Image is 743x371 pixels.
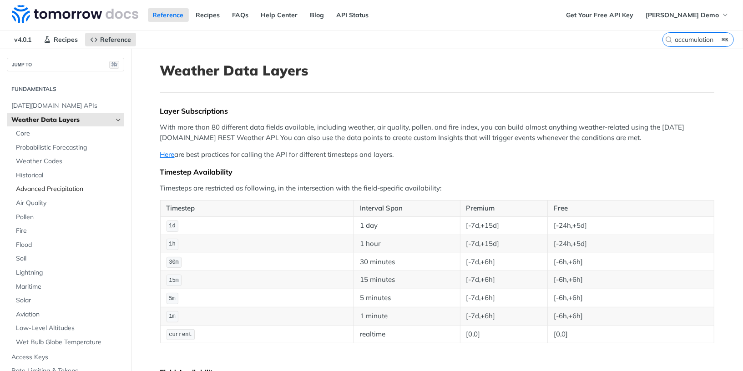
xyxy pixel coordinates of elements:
[160,183,714,194] p: Timesteps are restricted as following, in the intersection with the field-specific availability:
[7,85,124,93] h2: Fundamentals
[548,235,714,253] td: [-24h,+5d]
[665,36,672,43] svg: Search
[169,296,175,302] span: 5m
[109,61,119,69] span: ⌘/
[16,226,122,236] span: Fire
[160,150,714,160] p: are best practices for calling the API for different timesteps and layers.
[641,8,734,22] button: [PERSON_NAME] Demo
[305,8,329,22] a: Blog
[12,5,138,23] img: Tomorrow.io Weather API Docs
[256,8,303,22] a: Help Center
[548,307,714,325] td: [-6h,+6h]
[548,253,714,271] td: [-6h,+6h]
[191,8,225,22] a: Recipes
[16,185,122,194] span: Advanced Precipitation
[160,167,714,176] div: Timestep Availability
[160,62,714,79] h1: Weather Data Layers
[354,216,460,235] td: 1 day
[548,216,714,235] td: [-24h,+5d]
[11,101,122,110] span: [DATE][DOMAIN_NAME] APIs
[160,106,714,115] div: Layer Subscriptions
[16,129,122,138] span: Core
[7,351,124,364] a: Access Keys
[460,201,548,217] th: Premium
[7,99,124,113] a: [DATE][DOMAIN_NAME] APIs
[460,307,548,325] td: [-7d,+6h]
[16,171,122,180] span: Historical
[548,271,714,289] td: [-6h,+6h]
[548,201,714,217] th: Free
[85,33,136,46] a: Reference
[11,308,124,321] a: Aviation
[354,325,460,343] td: realtime
[16,241,122,250] span: Flood
[720,35,731,44] kbd: ⌘K
[16,254,122,263] span: Soil
[354,235,460,253] td: 1 hour
[115,116,122,124] button: Hide subpages for Weather Data Layers
[39,33,83,46] a: Recipes
[460,325,548,343] td: [0,0]
[460,253,548,271] td: [-7d,+6h]
[561,8,638,22] a: Get Your Free API Key
[11,127,124,140] a: Core
[646,11,719,19] span: [PERSON_NAME] Demo
[100,35,131,44] span: Reference
[11,280,124,294] a: Maritime
[11,353,122,362] span: Access Keys
[169,313,175,320] span: 1m
[11,224,124,238] a: Fire
[16,157,122,166] span: Weather Codes
[460,271,548,289] td: [-7d,+6h]
[354,307,460,325] td: 1 minute
[169,223,175,229] span: 1d
[354,289,460,307] td: 5 minutes
[11,141,124,155] a: Probabilistic Forecasting
[11,336,124,349] a: Wet Bulb Globe Temperature
[16,268,122,277] span: Lightning
[16,296,122,305] span: Solar
[460,235,548,253] td: [-7d,+15d]
[16,213,122,222] span: Pollen
[332,8,374,22] a: API Status
[548,325,714,343] td: [0,0]
[11,182,124,196] a: Advanced Precipitation
[11,196,124,210] a: Air Quality
[460,289,548,307] td: [-7d,+6h]
[160,150,175,159] a: Here
[354,253,460,271] td: 30 minutes
[160,122,714,143] p: With more than 80 different data fields available, including weather, air quality, pollen, and fi...
[16,143,122,152] span: Probabilistic Forecasting
[169,277,179,284] span: 15m
[16,199,122,208] span: Air Quality
[7,58,124,71] button: JUMP TO⌘/
[7,113,124,127] a: Weather Data LayersHide subpages for Weather Data Layers
[11,115,112,125] span: Weather Data Layers
[54,35,78,44] span: Recipes
[460,216,548,235] td: [-7d,+15d]
[169,241,175,247] span: 1h
[169,331,192,338] span: current
[11,155,124,168] a: Weather Codes
[9,33,36,46] span: v4.0.1
[11,169,124,182] a: Historical
[11,252,124,266] a: Soil
[16,282,122,291] span: Maritime
[16,324,122,333] span: Low-Level Altitudes
[354,271,460,289] td: 15 minutes
[11,266,124,280] a: Lightning
[548,289,714,307] td: [-6h,+6h]
[16,338,122,347] span: Wet Bulb Globe Temperature
[354,201,460,217] th: Interval Span
[160,201,354,217] th: Timestep
[11,321,124,335] a: Low-Level Altitudes
[227,8,254,22] a: FAQs
[11,211,124,224] a: Pollen
[16,310,122,319] span: Aviation
[11,238,124,252] a: Flood
[169,259,179,266] span: 30m
[11,294,124,307] a: Solar
[148,8,189,22] a: Reference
